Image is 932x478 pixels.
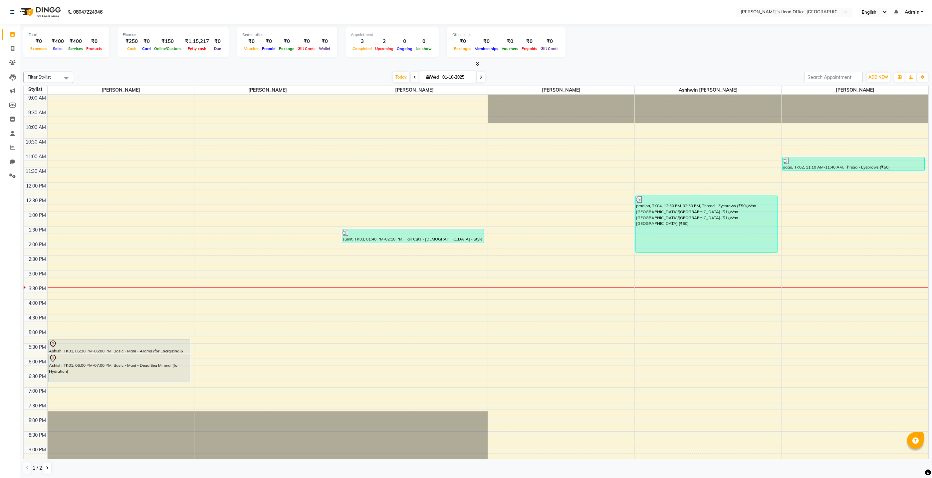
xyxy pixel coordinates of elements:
[27,241,47,248] div: 2:00 PM
[123,32,223,38] div: Finance
[277,46,296,51] span: Package
[33,465,42,472] span: 1 / 2
[342,229,484,243] div: sumit, TK03, 01:40 PM-02:10 PM, Hair Cuts - [DEMOGRAPHIC_DATA] - Style Director (₹300)
[539,46,560,51] span: Gift Cards
[24,168,47,175] div: 11:30 AM
[27,402,47,409] div: 7:30 PM
[393,72,409,82] span: Today
[805,72,863,82] input: Search Appointment
[242,32,332,38] div: Redemption
[782,86,928,94] span: [PERSON_NAME]
[277,38,296,45] div: ₹0
[123,38,140,45] div: ₹250
[152,46,182,51] span: Online/Custom
[27,256,47,263] div: 2:30 PM
[51,46,64,51] span: Sales
[414,38,433,45] div: 0
[73,3,103,21] b: 08047224946
[373,38,395,45] div: 2
[341,86,488,94] span: [PERSON_NAME]
[452,46,473,51] span: Packages
[351,32,433,38] div: Appointment
[452,32,560,38] div: Other sales
[373,46,395,51] span: Upcoming
[27,417,47,424] div: 8:00 PM
[520,46,539,51] span: Prepaids
[440,72,474,82] input: 2025-10-01
[17,3,63,21] img: logo
[28,74,51,80] span: Filter Stylist
[152,38,182,45] div: ₹150
[140,46,152,51] span: Card
[49,354,190,382] div: Ashish, TK01, 06:00 PM-07:00 PM, Basic - Mani - Dead Sea Mineral (for Hydration)
[473,46,500,51] span: Memberships
[27,446,47,453] div: 9:00 PM
[539,38,560,45] div: ₹0
[27,314,47,321] div: 4:30 PM
[85,46,104,51] span: Products
[182,38,212,45] div: ₹1,15,217
[905,9,919,16] span: Admin
[351,38,373,45] div: 3
[186,46,208,51] span: Petty cash
[520,38,539,45] div: ₹0
[783,157,924,171] div: aaaa, TK02, 11:10 AM-11:40 AM, Thread - Eyebrows (₹50)
[395,46,414,51] span: Ongoing
[636,196,777,252] div: pradipa, TK04, 12:30 PM-02:30 PM, Thread - Eyebrows (₹50),Wax - [GEOGRAPHIC_DATA]/[GEOGRAPHIC_DAT...
[125,46,138,51] span: Cash
[24,139,47,146] div: 10:30 AM
[27,95,47,102] div: 9:00 AM
[27,358,47,365] div: 6:00 PM
[452,38,473,45] div: ₹0
[351,46,373,51] span: Completed
[24,153,47,160] div: 11:00 AM
[27,388,47,395] div: 7:00 PM
[425,75,440,80] span: Wed
[25,197,47,204] div: 12:30 PM
[635,86,781,94] span: ashhwin [PERSON_NAME]
[242,38,260,45] div: ₹0
[296,38,317,45] div: ₹0
[260,46,277,51] span: Prepaid
[25,183,47,190] div: 12:00 PM
[29,38,49,45] div: ₹0
[194,86,341,94] span: [PERSON_NAME]
[242,46,260,51] span: Voucher
[27,373,47,380] div: 6:30 PM
[27,432,47,439] div: 8:30 PM
[488,86,634,94] span: [PERSON_NAME]
[29,32,104,38] div: Total
[49,38,67,45] div: ₹400
[49,340,190,353] div: Ashish, TK01, 05:30 PM-06:00 PM, Basic - Mani - Aroma (for Energizing & Relaxing)
[48,86,194,94] span: [PERSON_NAME]
[317,46,332,51] span: Wallet
[414,46,433,51] span: No show
[296,46,317,51] span: Gift Cards
[27,212,47,219] div: 1:00 PM
[27,270,47,277] div: 3:00 PM
[27,227,47,234] div: 1:30 PM
[24,124,47,131] div: 10:00 AM
[473,38,500,45] div: ₹0
[212,38,223,45] div: ₹0
[27,329,47,336] div: 5:00 PM
[29,46,49,51] span: Expenses
[500,46,520,51] span: Vouchers
[867,73,890,82] button: ADD NEW
[27,300,47,307] div: 4:00 PM
[317,38,332,45] div: ₹0
[27,285,47,292] div: 3:30 PM
[212,46,223,51] span: Due
[260,38,277,45] div: ₹0
[140,38,152,45] div: ₹0
[500,38,520,45] div: ₹0
[27,344,47,351] div: 5:30 PM
[395,38,414,45] div: 0
[24,86,47,93] div: Stylist
[27,109,47,116] div: 9:30 AM
[868,75,888,80] span: ADD NEW
[67,38,85,45] div: ₹400
[85,38,104,45] div: ₹0
[67,46,85,51] span: Services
